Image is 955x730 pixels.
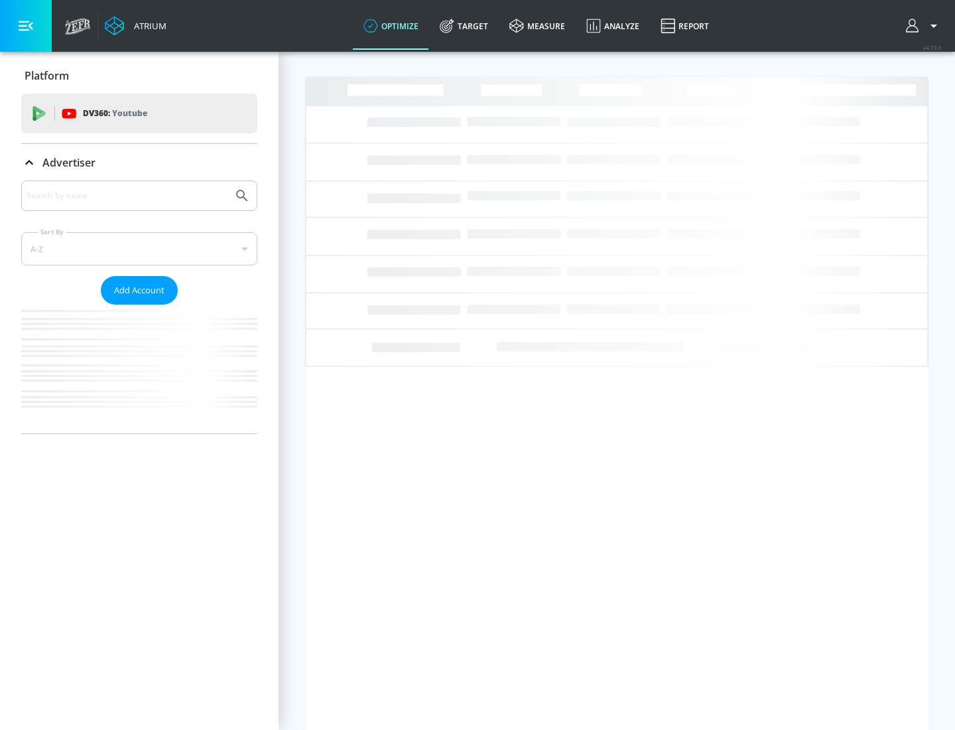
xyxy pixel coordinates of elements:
label: Sort By [38,228,66,236]
div: Atrium [129,20,166,32]
p: Youtube [112,106,147,120]
button: Add Account [101,276,178,305]
p: Advertiser [42,155,95,170]
a: Report [650,2,720,50]
nav: list of Advertiser [21,305,257,433]
div: Platform [21,57,257,94]
p: Platform [25,68,69,83]
div: DV360: Youtube [21,94,257,133]
a: Atrium [105,16,166,36]
p: DV360: [83,106,147,121]
div: A-Z [21,232,257,265]
a: Target [429,2,499,50]
div: Advertiser [21,181,257,433]
a: optimize [353,2,429,50]
a: measure [499,2,576,50]
span: Add Account [114,283,164,298]
input: Search by name [27,187,227,204]
div: Advertiser [21,144,257,181]
span: v 4.19.0 [923,44,942,51]
a: Analyze [576,2,650,50]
